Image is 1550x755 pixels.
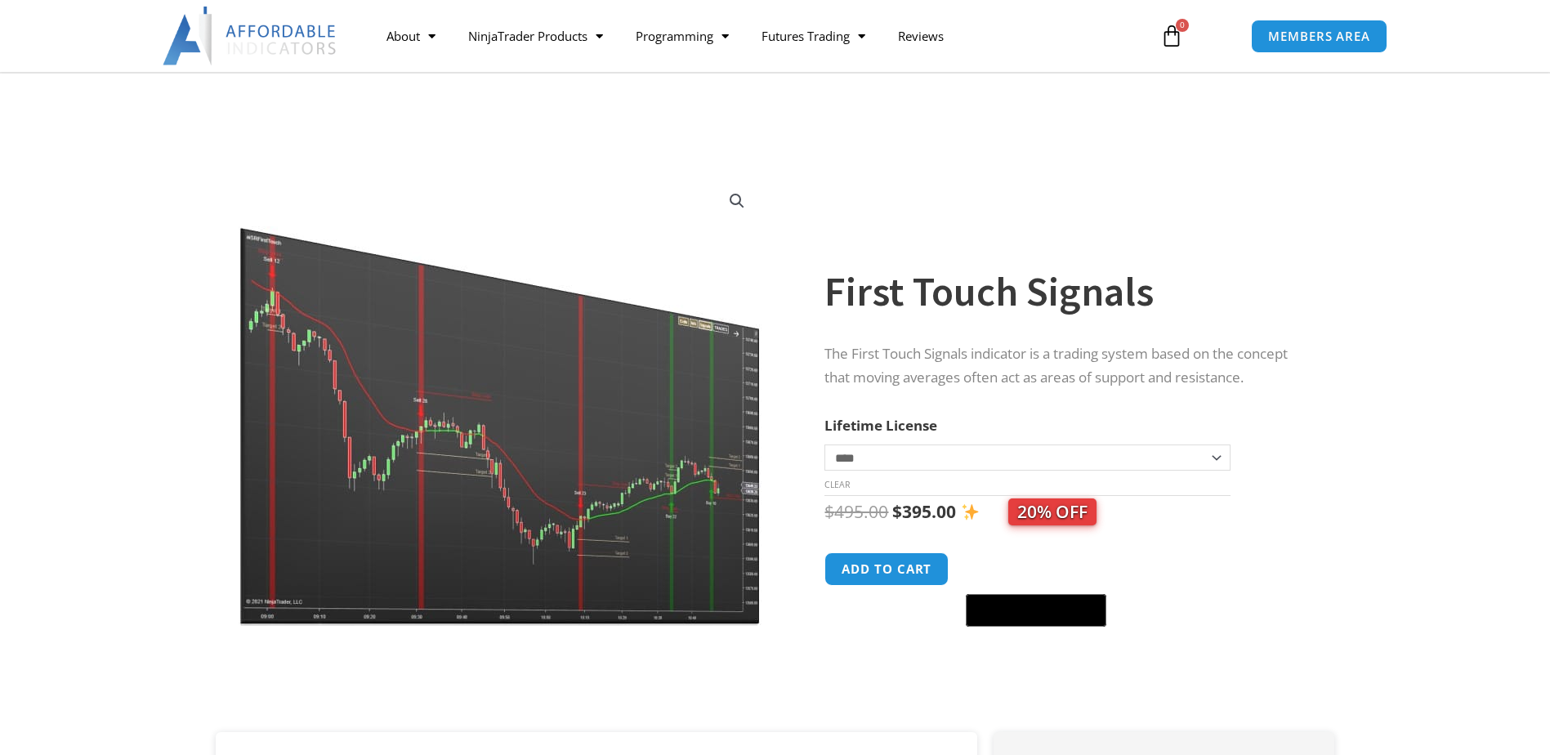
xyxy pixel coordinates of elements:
img: ✨ [962,503,979,520]
h1: First Touch Signals [824,263,1302,320]
p: The First Touch Signals indicator is a trading system based on the concept that moving averages o... [824,342,1302,390]
span: 0 [1176,19,1189,32]
bdi: 395.00 [892,500,956,523]
span: $ [892,500,902,523]
a: MEMBERS AREA [1251,20,1387,53]
bdi: 495.00 [824,500,888,523]
a: Programming [619,17,745,55]
a: Reviews [882,17,960,55]
a: Clear options [824,479,850,490]
a: About [370,17,452,55]
a: NinjaTrader Products [452,17,619,55]
img: LogoAI | Affordable Indicators – NinjaTrader [163,7,338,65]
button: Add to cart [824,552,949,586]
img: First Touch Signals 1 [239,174,764,626]
label: Lifetime License [824,416,937,435]
button: Buy with GPay [966,594,1106,627]
nav: Menu [370,17,1141,55]
iframe: Secure express checkout frame [963,550,1110,589]
a: 0 [1136,12,1208,60]
span: 20% OFF [1008,498,1097,525]
span: MEMBERS AREA [1268,30,1370,42]
a: View full-screen image gallery [722,186,752,216]
span: $ [824,500,834,523]
a: Futures Trading [745,17,882,55]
